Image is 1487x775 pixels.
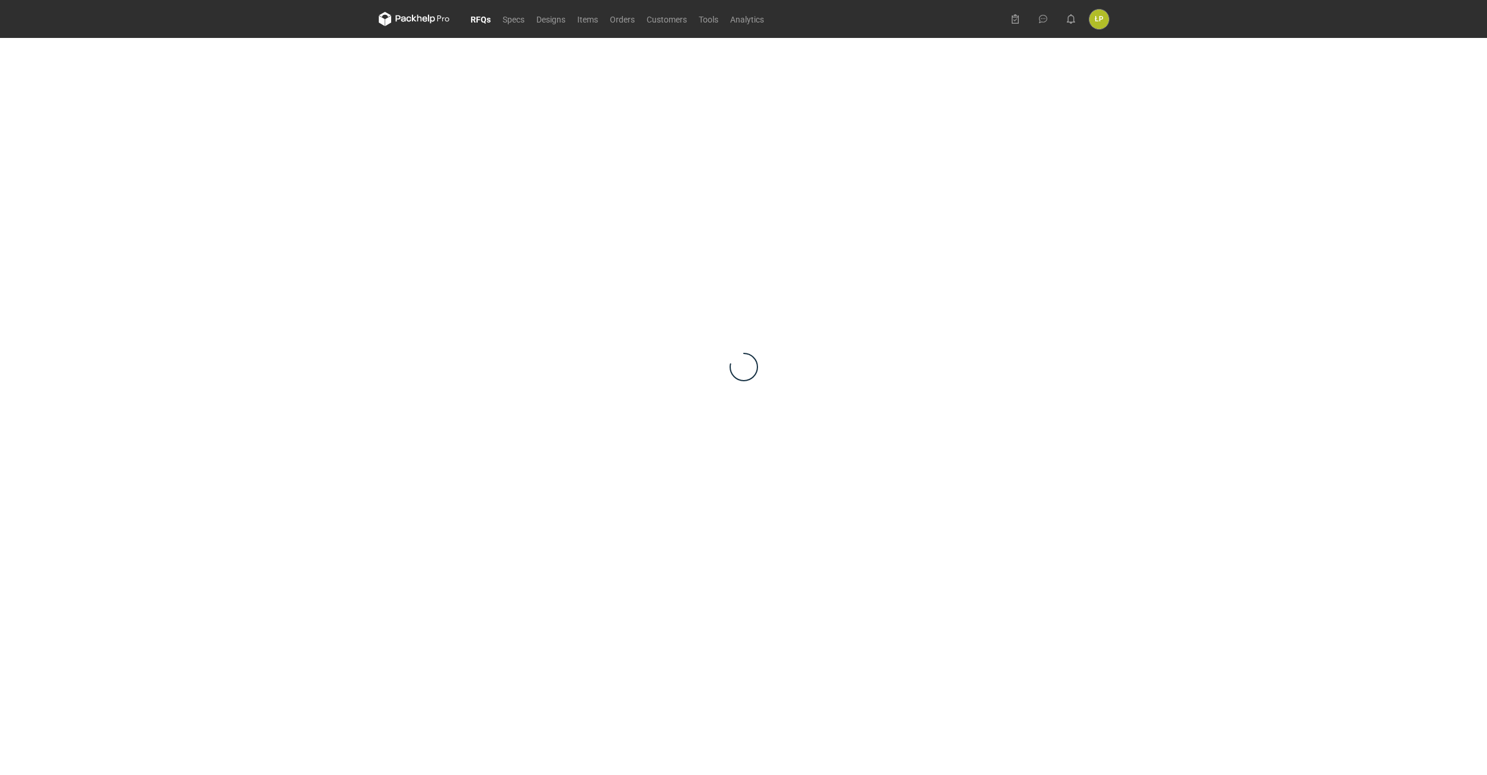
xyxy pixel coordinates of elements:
[1089,9,1109,29] div: Łukasz Postawa
[724,12,770,26] a: Analytics
[497,12,530,26] a: Specs
[571,12,604,26] a: Items
[379,12,450,26] svg: Packhelp Pro
[641,12,693,26] a: Customers
[604,12,641,26] a: Orders
[530,12,571,26] a: Designs
[465,12,497,26] a: RFQs
[1089,9,1109,29] button: ŁP
[693,12,724,26] a: Tools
